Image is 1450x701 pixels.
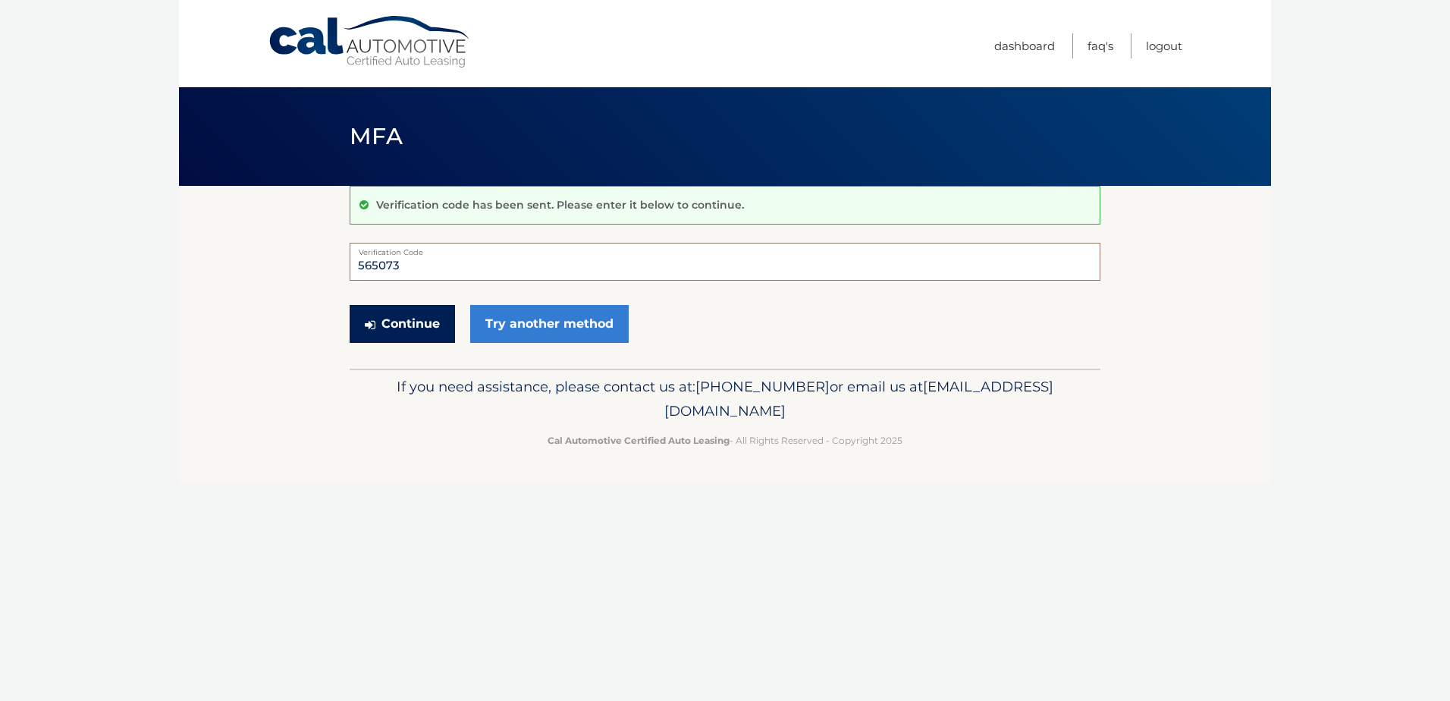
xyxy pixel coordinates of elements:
[359,432,1091,448] p: - All Rights Reserved - Copyright 2025
[350,243,1100,281] input: Verification Code
[548,435,730,446] strong: Cal Automotive Certified Auto Leasing
[350,243,1100,255] label: Verification Code
[350,122,403,150] span: MFA
[1087,33,1113,58] a: FAQ's
[994,33,1055,58] a: Dashboard
[1146,33,1182,58] a: Logout
[664,378,1053,420] span: [EMAIL_ADDRESS][DOMAIN_NAME]
[376,198,744,212] p: Verification code has been sent. Please enter it below to continue.
[359,375,1091,423] p: If you need assistance, please contact us at: or email us at
[470,305,629,343] a: Try another method
[695,378,830,395] span: [PHONE_NUMBER]
[268,15,472,69] a: Cal Automotive
[350,305,455,343] button: Continue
